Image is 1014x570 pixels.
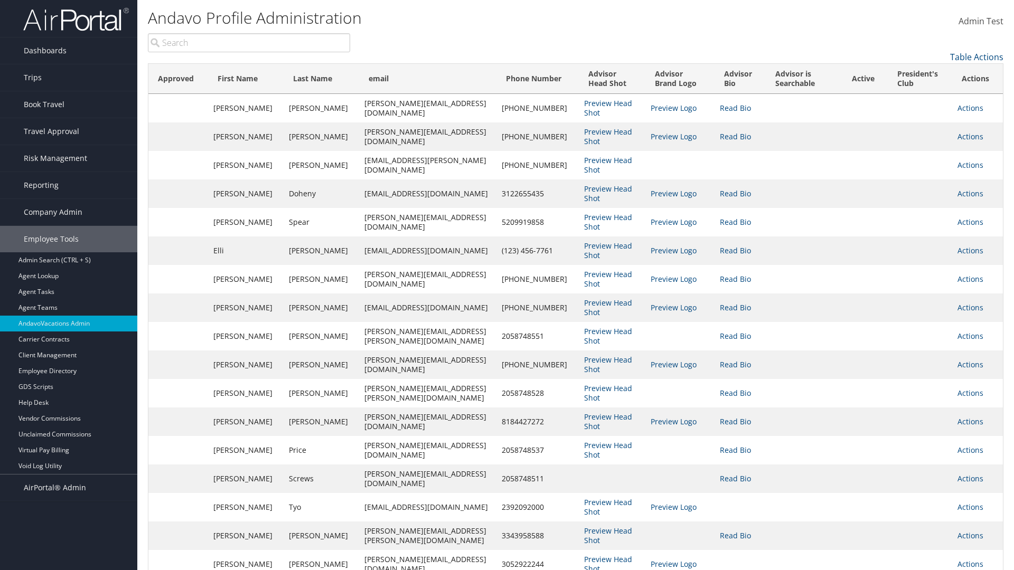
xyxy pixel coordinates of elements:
a: Actions [957,160,983,170]
td: 2058748511 [496,464,579,493]
span: AirPortal® Admin [24,474,86,501]
a: Read Bio [720,217,751,227]
a: Actions [957,416,983,426]
a: Preview Head Shot [584,497,632,517]
td: [PERSON_NAME] [208,208,284,236]
a: Actions [957,188,983,198]
a: Actions [957,217,983,227]
td: [EMAIL_ADDRESS][DOMAIN_NAME] [359,493,496,521]
a: Actions [957,473,983,483]
a: Actions [957,274,983,284]
td: Price [284,436,359,464]
th: Advisor Bio: activate to sort column ascending [715,64,766,94]
th: First Name: activate to sort column ascending [208,64,284,94]
td: [PERSON_NAME] [208,521,284,550]
a: Preview Head Shot [584,412,632,431]
td: 3343958588 [496,521,579,550]
td: [EMAIL_ADDRESS][DOMAIN_NAME] [359,293,496,322]
a: Preview Head Shot [584,326,632,346]
td: [PERSON_NAME] [208,493,284,521]
a: Read Bio [720,359,751,369]
a: Preview Head Shot [584,440,632,460]
td: [PERSON_NAME] [208,322,284,350]
td: [PERSON_NAME] [284,293,359,322]
td: [PERSON_NAME][EMAIL_ADDRESS][DOMAIN_NAME] [359,208,496,236]
td: [PERSON_NAME] [208,179,284,208]
td: 2392092000 [496,493,579,521]
td: Screws [284,464,359,493]
th: Approved: activate to sort column ascending [148,64,208,94]
span: Book Travel [24,91,64,118]
th: Active: activate to sort column ascending [842,64,888,94]
span: Reporting [24,172,59,198]
td: [PHONE_NUMBER] [496,265,579,293]
td: [PERSON_NAME][EMAIL_ADDRESS][DOMAIN_NAME] [359,407,496,436]
a: Read Bio [720,530,751,540]
span: Travel Approval [24,118,79,145]
td: [PHONE_NUMBER] [496,350,579,379]
td: [PERSON_NAME] [208,293,284,322]
a: Preview Head Shot [584,184,632,203]
th: email: activate to sort column ascending [359,64,496,94]
td: Doheny [284,179,359,208]
th: Advisor is Searchable: activate to sort column ascending [766,64,842,94]
a: Read Bio [720,416,751,426]
a: Preview Head Shot [584,98,632,118]
input: Search [148,33,350,52]
td: [PERSON_NAME][EMAIL_ADDRESS][DOMAIN_NAME] [359,464,496,493]
td: [PERSON_NAME] [284,521,359,550]
td: [PERSON_NAME][EMAIL_ADDRESS][PERSON_NAME][DOMAIN_NAME] [359,322,496,350]
td: [PERSON_NAME] [284,94,359,122]
a: Preview Logo [651,188,697,198]
a: Preview Head Shot [584,212,632,232]
a: Actions [957,131,983,141]
span: Dashboards [24,37,67,64]
a: Admin Test [959,5,1003,38]
td: [PHONE_NUMBER] [496,293,579,322]
td: [EMAIL_ADDRESS][DOMAIN_NAME] [359,179,496,208]
td: [PERSON_NAME] [208,94,284,122]
a: Actions [957,359,983,369]
span: Risk Management [24,145,87,172]
a: Actions [957,502,983,512]
td: [PHONE_NUMBER] [496,122,579,151]
a: Actions [957,331,983,341]
a: Preview Logo [651,302,697,312]
a: Actions [957,245,983,255]
td: [PERSON_NAME] [208,464,284,493]
th: Phone Number: activate to sort column ascending [496,64,579,94]
th: Advisor Brand Logo: activate to sort column ascending [645,64,715,94]
td: 2058748528 [496,379,579,407]
a: Read Bio [720,188,751,198]
a: Preview Head Shot [584,155,632,175]
a: Read Bio [720,245,751,255]
a: Preview Logo [651,359,697,369]
td: (123) 456-7761 [496,236,579,265]
a: Preview Head Shot [584,526,632,545]
th: President's Club: activate to sort column ascending [888,64,953,94]
a: Preview Logo [651,103,697,113]
a: Actions [957,302,983,312]
img: airportal-logo.png [23,7,129,32]
a: Read Bio [720,388,751,398]
a: Read Bio [720,131,751,141]
td: [PERSON_NAME] [284,350,359,379]
td: [PERSON_NAME][EMAIL_ADDRESS][DOMAIN_NAME] [359,122,496,151]
td: [PHONE_NUMBER] [496,94,579,122]
a: Actions [957,559,983,569]
td: [PHONE_NUMBER] [496,151,579,179]
td: 3122655435 [496,179,579,208]
td: [PERSON_NAME] [284,265,359,293]
a: Read Bio [720,302,751,312]
td: [PERSON_NAME] [208,379,284,407]
a: Actions [957,530,983,540]
a: Preview Logo [651,416,697,426]
a: Preview Logo [651,245,697,255]
td: [EMAIL_ADDRESS][DOMAIN_NAME] [359,236,496,265]
th: Actions [952,64,1003,94]
h1: Andavo Profile Administration [148,7,718,29]
a: Actions [957,445,983,455]
td: [PERSON_NAME][EMAIL_ADDRESS][DOMAIN_NAME] [359,350,496,379]
td: [PERSON_NAME] [208,151,284,179]
td: [PERSON_NAME][EMAIL_ADDRESS][DOMAIN_NAME] [359,265,496,293]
